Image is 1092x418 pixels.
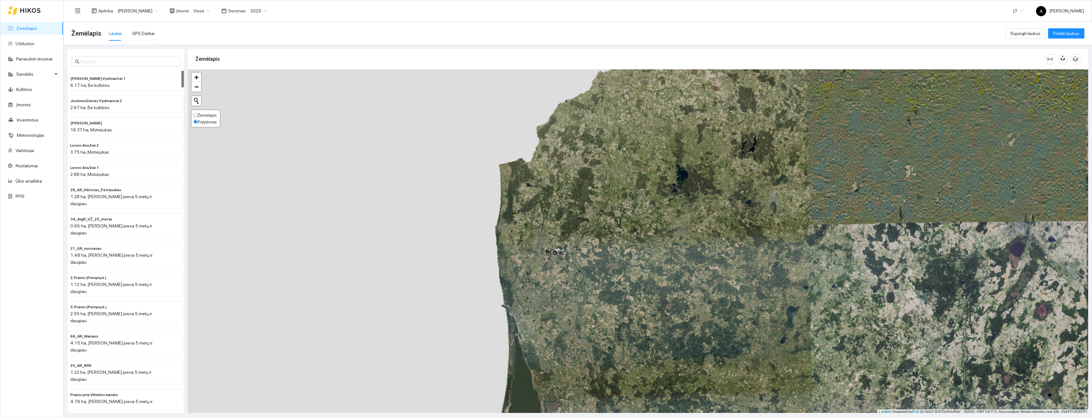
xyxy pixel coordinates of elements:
span: Sezonas : [228,7,247,14]
span: 2.55 ha, [PERSON_NAME] pieva 5 metų ir daugiau [70,311,152,323]
a: Įmonės [16,102,31,107]
span: 66_AR_Mariaus [70,333,98,339]
a: Inventorius [17,117,38,122]
span: 28_AR_Viktoras_Petrauskas [70,187,121,193]
span: Visos [193,6,210,16]
span: search [75,59,80,64]
span: 4.15 ha, [PERSON_NAME] pieva 5 metų ir daugiau [70,340,152,352]
span: 6.17 ha, Be kultūros [70,83,110,88]
span: Leono Anužiai 1 [70,165,99,171]
a: PPIS [16,194,24,199]
div: GPS Darbai [132,30,155,37]
a: Esri [913,410,919,414]
div: Laukai [109,30,122,37]
span: shop [170,8,175,13]
span: Žemėlapis [71,28,101,38]
a: Panaudoti resursai [16,56,52,61]
button: Pridėti laukus [1048,28,1084,38]
span: Sandėlis [16,68,52,80]
button: menu-fold [71,4,84,17]
div: Žemėlapis [195,50,1045,68]
input: Paieška [81,58,176,65]
span: − [194,83,199,91]
span: 4.76 ha, [PERSON_NAME] pieva 5 metų ir daugiau [70,399,152,411]
span: Aplinka : [98,7,114,14]
a: Leaflet [879,410,890,414]
span: Palydovas [198,120,217,124]
div: | Powered by © HNIT-[GEOGRAPHIC_DATA]; ORT10LT ©, Nacionalinė žemės tarnyba prie AM, [DATE]-[DATE] [877,409,1088,415]
span: 3.75 ha, Motiejukas [70,150,109,155]
span: 0.66 ha, [PERSON_NAME] pieva 5 metų ir daugiau [70,223,152,235]
span: calendar [221,8,227,13]
span: 5. Pranio (Pempių k.) [70,304,107,310]
span: 2.88 ha, Motiejukas [70,172,109,177]
input: Žemėlapis [193,113,198,117]
a: Ūkio analitika [16,178,42,184]
span: Pranio prie Vlhelmo kanalo [70,392,118,398]
a: Žemėlapis [16,26,37,31]
span: Andrius Rimgaila [118,6,158,16]
a: Pridėti laukus [1048,31,1084,36]
button: Sujungti laukus [1005,28,1046,38]
span: 1.48 ha, [PERSON_NAME] pieva 5 metų ir daugiau [70,253,152,265]
span: column-width [1045,57,1055,62]
span: layout [92,8,97,13]
span: Leono Lūgnaliai [70,120,102,126]
span: 1.28 ha, [PERSON_NAME] pieva 5 metų ir daugiau [70,194,152,206]
span: Juchnevičienės Vydmantai 2 [70,98,122,104]
span: LT [1013,6,1023,16]
a: Meteorologija [17,133,44,138]
span: Žemėlapis [198,113,217,118]
input: Palydovas [193,120,198,124]
a: Sujungti laukus [1005,31,1046,36]
span: [PERSON_NAME] [1036,8,1084,13]
button: Initiate a new search [192,96,201,106]
span: + [194,73,199,81]
button: column-width [1045,54,1055,64]
span: 25_AR_RFN [70,363,91,369]
span: Sujungti laukus [1010,30,1040,37]
span: A [1040,6,1043,16]
span: 34_AlgR_VŽ_25_metai [70,216,112,222]
span: Pridėti laukus [1053,30,1079,37]
span: | [920,410,921,414]
a: Vartotojai [16,148,34,153]
a: Zoom out [192,82,201,92]
span: menu-fold [75,8,80,14]
span: 1.22 ha, [PERSON_NAME] pieva 5 metų ir daugiau [70,370,151,382]
a: Zoom in [192,73,201,82]
span: 16.37 ha, Motiejukas [70,127,112,132]
a: Nustatymai [16,163,38,168]
span: Juchnevičienės Vydmantai 1 [70,76,126,82]
span: Įmonė : [176,7,190,14]
a: Užduotys [16,41,34,46]
a: Kultūros [16,87,32,92]
span: 2.67 ha, Be kultūros [70,105,109,110]
span: 2025 [250,6,267,16]
span: 2. Pranio (Pempių k.) [70,275,106,281]
span: Leono Anužiai 2 [70,143,99,149]
span: 1.12 ha, [PERSON_NAME] pieva 5 metų ir daugiau [70,282,152,294]
span: 21_GR_nuosavas [70,246,101,252]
